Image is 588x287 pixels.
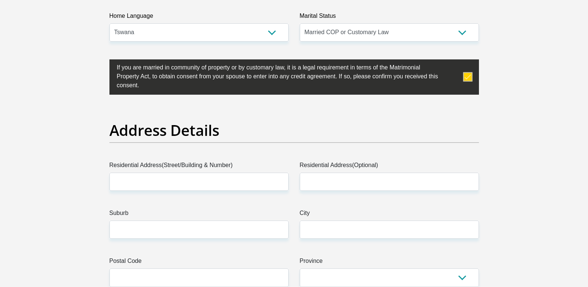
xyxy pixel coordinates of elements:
label: Residential Address(Optional) [300,161,479,173]
label: City [300,209,479,221]
label: Postal Code [109,257,289,268]
select: Please Select a Province [300,268,479,287]
label: Residential Address(Street/Building & Number) [109,161,289,173]
input: Suburb [109,221,289,239]
h2: Address Details [109,121,479,139]
input: City [300,221,479,239]
input: Valid residential address [109,173,289,191]
label: If you are married in community of property or by customary law, it is a legal requirement in ter... [109,59,442,92]
label: Suburb [109,209,289,221]
label: Home Language [109,12,289,23]
label: Province [300,257,479,268]
input: Address line 2 (Optional) [300,173,479,191]
label: Marital Status [300,12,479,23]
input: Postal Code [109,268,289,287]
